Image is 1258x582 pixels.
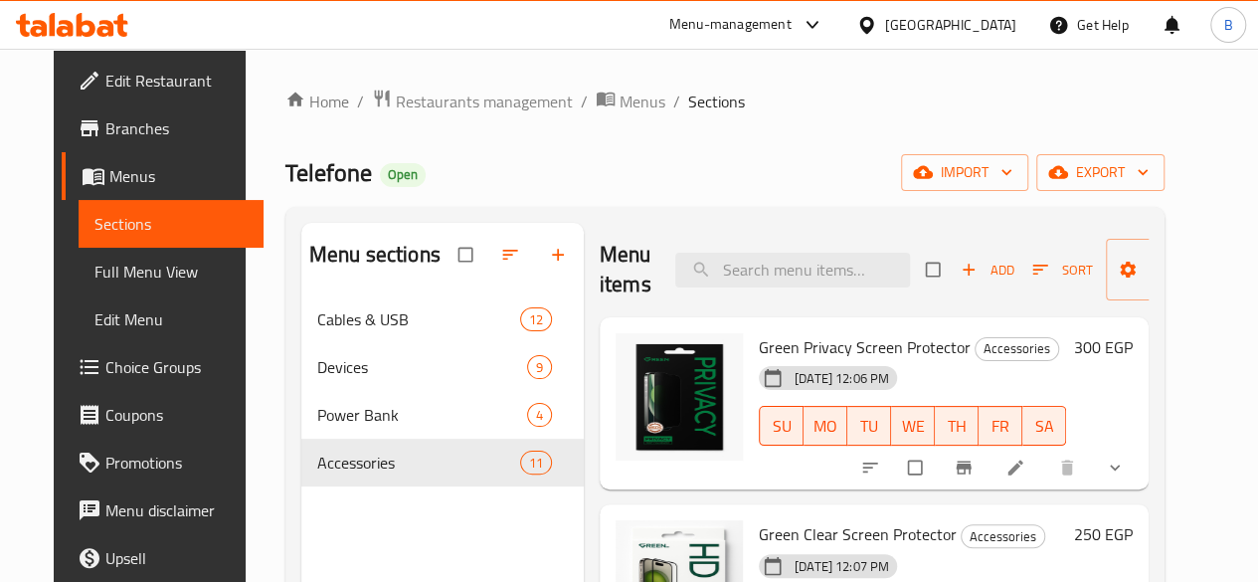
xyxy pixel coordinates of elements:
input: search [675,253,910,288]
div: Cables & USB12 [301,295,584,343]
span: B [1223,14,1232,36]
span: Green Clear Screen Protector [759,519,957,549]
span: Coupons [105,403,248,427]
a: Promotions [62,439,264,486]
span: WE [899,412,927,441]
span: Sort [1032,259,1093,282]
a: Branches [62,104,264,152]
div: items [520,307,552,331]
span: import [917,160,1012,185]
a: Edit menu item [1005,458,1029,478]
span: FR [987,412,1014,441]
span: 4 [528,406,551,425]
button: Manage items [1106,239,1247,300]
a: Choice Groups [62,343,264,391]
span: Choice Groups [105,355,248,379]
svg: Show Choices [1105,458,1125,478]
img: Green Privacy Screen Protector [616,333,743,461]
div: items [527,403,552,427]
button: WE [891,406,935,446]
a: Edit Restaurant [62,57,264,104]
div: Power Bank4 [301,391,584,439]
span: Power Bank [317,403,527,427]
span: Accessories [976,337,1058,360]
div: Accessories [961,524,1045,548]
div: items [527,355,552,379]
span: Edit Menu [94,307,248,331]
span: Menu disclaimer [105,498,248,522]
span: Select to update [896,449,938,486]
span: Select section [914,251,956,289]
button: Add section [536,233,584,277]
span: 12 [521,310,551,329]
span: Menus [620,90,665,113]
button: Branch-specific-item [942,446,989,489]
span: TH [943,412,971,441]
button: export [1036,154,1165,191]
button: TH [935,406,979,446]
a: Menus [62,152,264,200]
span: Sort items [1019,255,1106,286]
div: Open [380,163,426,187]
a: Restaurants management [372,89,573,114]
button: sort-choices [848,446,896,489]
a: Coupons [62,391,264,439]
button: FR [979,406,1022,446]
div: items [520,451,552,475]
nav: breadcrumb [285,89,1165,114]
div: Menu-management [669,13,792,37]
span: Telefone [285,150,372,195]
span: export [1052,160,1149,185]
div: [GEOGRAPHIC_DATA] [885,14,1016,36]
a: Edit Menu [79,295,264,343]
span: Select all sections [447,236,488,274]
a: Menus [596,89,665,114]
div: Accessories11 [301,439,584,486]
button: Sort [1027,255,1098,286]
span: Accessories [962,525,1044,548]
span: Accessories [317,451,520,475]
h6: 300 EGP [1074,333,1133,361]
a: Upsell [62,534,264,582]
span: Edit Restaurant [105,69,248,93]
span: Restaurants management [396,90,573,113]
button: SA [1022,406,1066,446]
span: Add item [956,255,1019,286]
span: Sections [94,212,248,236]
span: Upsell [105,546,248,570]
li: / [673,90,680,113]
div: Devices9 [301,343,584,391]
div: Accessories [975,337,1059,361]
button: delete [1045,446,1093,489]
span: SA [1030,412,1058,441]
h6: 250 EGP [1074,520,1133,548]
button: SU [759,406,804,446]
span: Menus [109,164,248,188]
span: Add [961,259,1014,282]
span: 9 [528,358,551,377]
a: Home [285,90,349,113]
span: 11 [521,454,551,473]
span: [DATE] 12:07 PM [787,557,897,576]
span: MO [811,412,839,441]
span: [DATE] 12:06 PM [787,369,897,388]
li: / [581,90,588,113]
a: Sections [79,200,264,248]
span: Green Privacy Screen Protector [759,332,971,362]
li: / [357,90,364,113]
span: Sections [688,90,745,113]
h2: Menu sections [309,240,441,270]
span: Open [380,166,426,183]
span: Cables & USB [317,307,520,331]
button: TU [847,406,891,446]
nav: Menu sections [301,288,584,494]
h2: Menu items [600,240,651,299]
span: Sort sections [488,233,536,277]
div: Devices [317,355,527,379]
a: Menu disclaimer [62,486,264,534]
span: SU [768,412,796,441]
button: import [901,154,1028,191]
